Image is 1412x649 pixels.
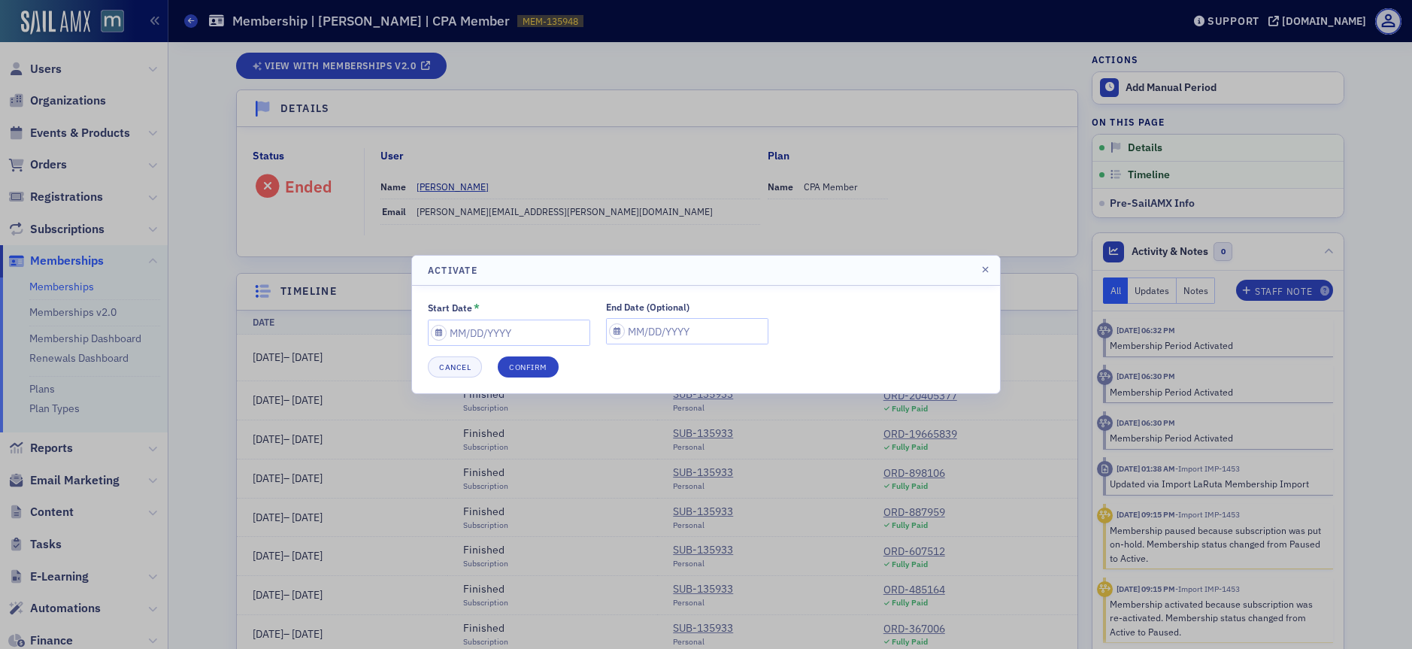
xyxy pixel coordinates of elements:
[606,318,768,344] input: MM/DD/YYYY
[428,356,482,378] button: Cancel
[606,302,689,313] div: End Date (Optional)
[428,302,472,314] div: Start Date
[428,320,590,346] input: MM/DD/YYYY
[428,263,477,277] h4: Activate
[498,356,559,378] button: Confirm
[474,302,480,315] abbr: This field is required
